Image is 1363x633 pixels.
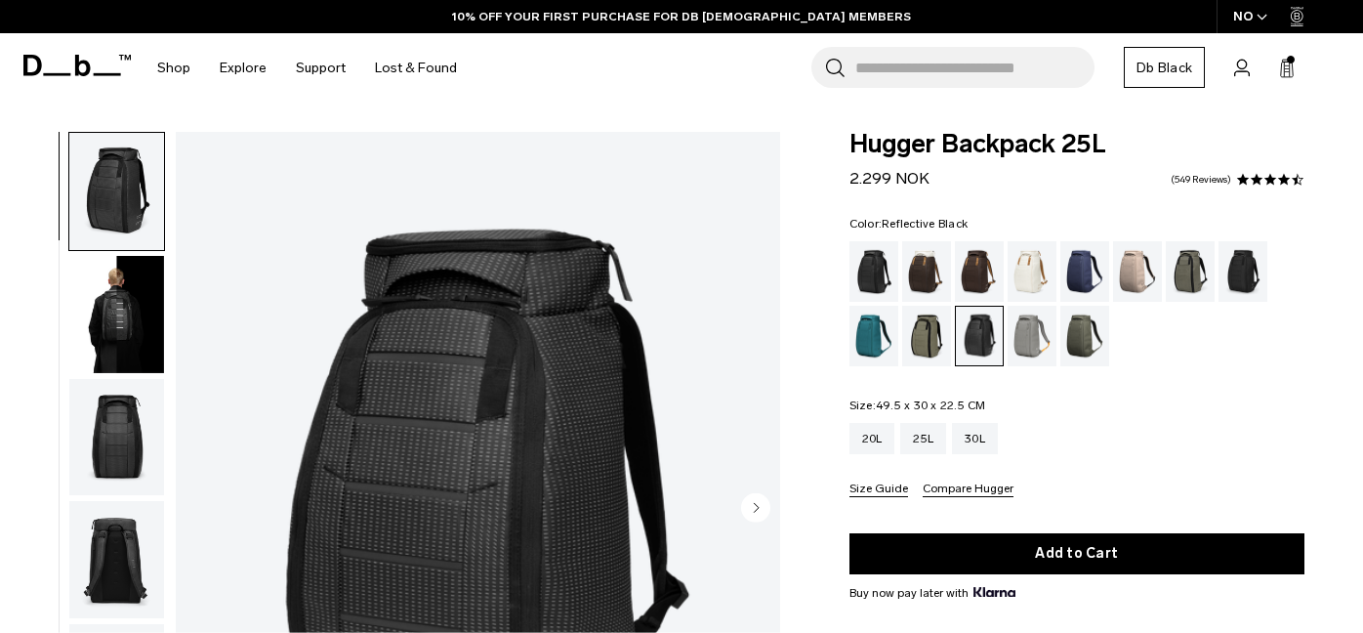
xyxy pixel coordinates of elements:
button: Hugger Backpack 25L Reflective Black [68,500,165,619]
a: Mash Green [902,306,951,366]
button: Hugger Backpack 25L Reflective Black [68,132,165,251]
button: Compare Hugger [923,483,1013,497]
a: Forest Green [1166,241,1215,302]
a: 25L [900,423,946,454]
a: Fogbow Beige [1113,241,1162,302]
a: Midnight Teal [849,306,898,366]
nav: Main Navigation [143,33,472,103]
span: Reflective Black [882,217,968,231]
span: 2.299 NOK [849,169,929,188]
a: Shop [157,33,190,103]
a: 20L [849,423,895,454]
a: Cappuccino [902,241,951,302]
button: Next slide [741,492,770,526]
span: 49.5 x 30 x 22.5 CM [876,399,986,412]
span: Hugger Backpack 25L [849,132,1304,157]
a: Blue Hour [1060,241,1109,302]
button: Add to Cart [849,533,1304,574]
a: 549 reviews [1171,175,1231,185]
a: Db Black [1124,47,1205,88]
button: Hugger Backpack 25L Reflective Black [68,255,165,374]
span: Buy now pay later with [849,584,1015,602]
img: Hugger Backpack 25L Reflective Black [69,256,164,373]
button: Hugger Backpack 25L Reflective Black [68,378,165,497]
img: Hugger Backpack 25L Reflective Black [69,501,164,618]
a: Lost & Found [375,33,457,103]
a: Support [296,33,346,103]
a: 30L [952,423,998,454]
img: Hugger Backpack 25L Reflective Black [69,379,164,496]
legend: Size: [849,400,986,411]
button: Size Guide [849,483,908,497]
img: Hugger Backpack 25L Reflective Black [69,133,164,250]
a: Explore [220,33,267,103]
a: Moss Green [1060,306,1109,366]
a: Sand Grey [1008,306,1056,366]
a: Reflective Black [955,306,1004,366]
a: Espresso [955,241,1004,302]
a: Charcoal Grey [1218,241,1267,302]
a: Black Out [849,241,898,302]
img: {"height" => 20, "alt" => "Klarna"} [973,587,1015,597]
a: 10% OFF YOUR FIRST PURCHASE FOR DB [DEMOGRAPHIC_DATA] MEMBERS [452,8,911,25]
legend: Color: [849,218,969,230]
a: Oatmilk [1008,241,1056,302]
